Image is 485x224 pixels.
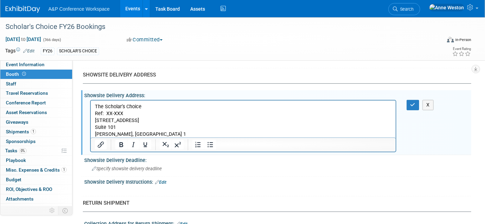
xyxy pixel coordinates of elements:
[5,36,41,42] span: [DATE] [DATE]
[0,108,72,117] a: Asset Reservations
[4,3,301,10] p: The Scholar’s Choice
[6,167,67,173] span: Misc. Expenses & Credits
[92,166,162,171] span: Specify showsite delivery deadline
[6,71,27,77] span: Booth
[398,7,414,12] span: Search
[4,17,301,23] p: [STREET_ADDRESS]
[6,90,48,96] span: Travel Reservations
[388,3,420,15] a: Search
[6,110,47,115] span: Asset Reservations
[0,204,72,213] a: more
[83,200,466,207] div: RETURN SHIPMENT
[6,139,36,144] span: Sponsorships
[20,37,27,42] span: to
[61,167,67,172] span: 1
[6,6,40,13] img: ExhibitDay
[6,81,16,86] span: Staff
[6,157,26,163] span: Playbook
[84,177,471,186] div: Showsite Delivery Instructions:
[4,205,16,211] span: more
[160,140,172,150] button: Subscript
[0,185,72,194] a: ROI, Objectives & ROO
[3,21,431,33] div: Scholar's Choice FY26 Bookings
[0,118,72,127] a: Giveaways
[91,101,396,138] iframe: Rich Text Area
[0,127,72,136] a: Shipments1
[19,148,27,153] span: 0%
[0,98,72,108] a: Conference Report
[172,140,184,150] button: Superscript
[4,23,301,30] p: Suite 101
[115,140,127,150] button: Bold
[0,156,72,165] a: Playbook
[455,37,471,42] div: In-Person
[192,140,204,150] button: Numbered list
[447,37,454,42] img: Format-Inperson.png
[6,196,33,202] span: Attachments
[41,48,55,55] div: FY26
[0,89,72,98] a: Travel Reservations
[0,70,72,79] a: Booth
[42,38,61,42] span: (366 days)
[0,175,72,184] a: Budget
[452,47,471,51] div: Event Rating
[6,62,45,67] span: Event Information
[6,119,28,125] span: Giveaways
[84,90,471,99] div: Showsite Delivery Address:
[204,140,216,150] button: Bullet list
[46,206,58,215] td: Personalize Event Tab Strip
[83,71,466,79] div: SHOWSITE DELIVERY ADDRESS
[429,4,464,11] img: Anne Weston
[0,146,72,155] a: Tasks0%
[0,79,72,89] a: Staff
[124,36,165,43] button: Committed
[84,155,471,164] div: Showsite Delivery Deadline:
[402,36,471,46] div: Event Format
[4,30,301,37] p: [PERSON_NAME], [GEOGRAPHIC_DATA] 1
[423,100,434,110] button: X
[4,3,301,37] body: Rich Text Area. Press ALT-0 for help.
[0,60,72,69] a: Event Information
[139,140,151,150] button: Underline
[95,140,107,150] button: Insert/edit link
[6,186,52,192] span: ROI, Objectives & ROO
[0,165,72,175] a: Misc. Expenses & Credits1
[4,10,301,17] p: Ref: XX-XXX
[5,47,35,55] td: Tags
[31,129,36,134] span: 1
[0,137,72,146] a: Sponsorships
[57,48,99,55] div: SCHOLAR'S CHOICE
[58,206,72,215] td: Toggle Event Tabs
[5,148,27,153] span: Tasks
[155,180,166,185] a: Edit
[0,194,72,204] a: Attachments
[6,129,36,134] span: Shipments
[6,177,21,182] span: Budget
[6,100,46,105] span: Conference Report
[23,49,35,53] a: Edit
[127,140,139,150] button: Italic
[48,6,110,12] span: A&P Conference Workspace
[21,71,27,77] span: Booth not reserved yet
